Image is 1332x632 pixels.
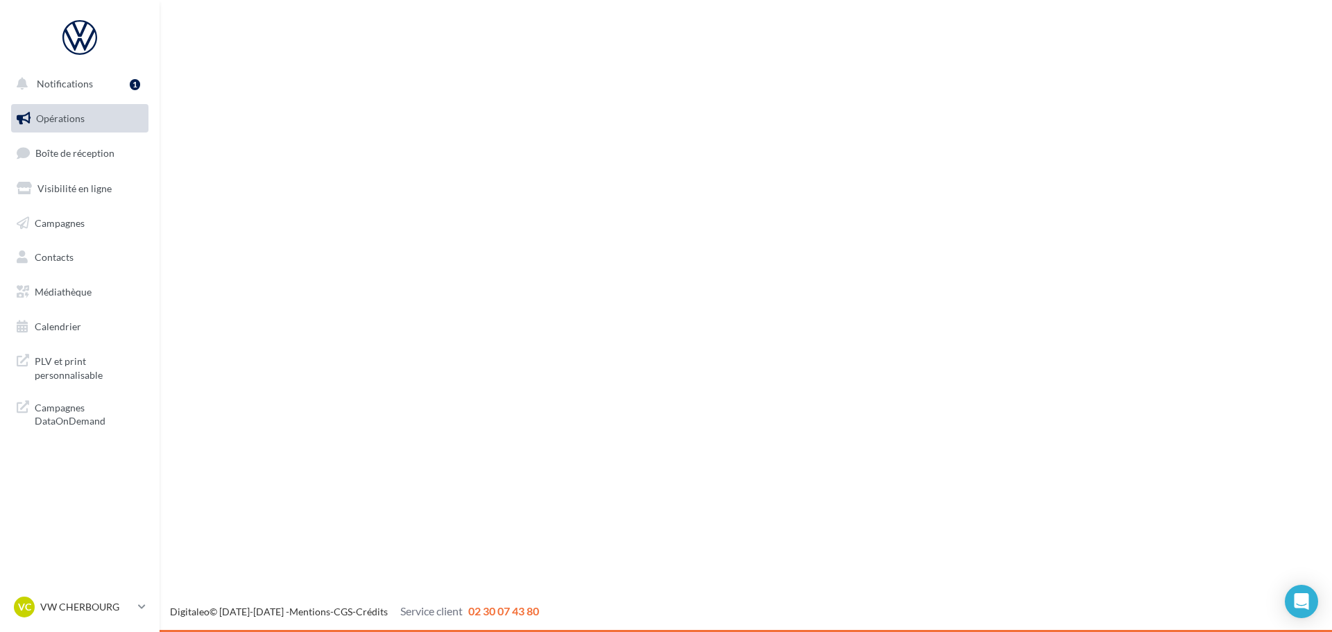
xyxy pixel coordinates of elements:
div: 1 [130,79,140,90]
a: CGS [334,606,352,617]
a: Médiathèque [8,277,151,307]
a: Campagnes DataOnDemand [8,393,151,434]
a: Visibilité en ligne [8,174,151,203]
p: VW CHERBOURG [40,600,133,614]
span: PLV et print personnalisable [35,352,143,382]
span: Campagnes [35,216,85,228]
button: Notifications 1 [8,69,146,99]
a: Digitaleo [170,606,210,617]
span: Notifications [37,78,93,89]
span: Visibilité en ligne [37,182,112,194]
a: Contacts [8,243,151,272]
span: Médiathèque [35,286,92,298]
span: © [DATE]-[DATE] - - - [170,606,539,617]
span: Service client [400,604,463,617]
a: Campagnes [8,209,151,238]
a: Calendrier [8,312,151,341]
a: VC VW CHERBOURG [11,594,148,620]
span: Campagnes DataOnDemand [35,398,143,428]
span: Calendrier [35,321,81,332]
span: Boîte de réception [35,147,114,159]
a: Boîte de réception [8,138,151,168]
a: PLV et print personnalisable [8,346,151,387]
span: VC [18,600,31,614]
span: 02 30 07 43 80 [468,604,539,617]
div: Open Intercom Messenger [1285,585,1318,618]
a: Crédits [356,606,388,617]
a: Opérations [8,104,151,133]
span: Opérations [36,112,85,124]
a: Mentions [289,606,330,617]
span: Contacts [35,251,74,263]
